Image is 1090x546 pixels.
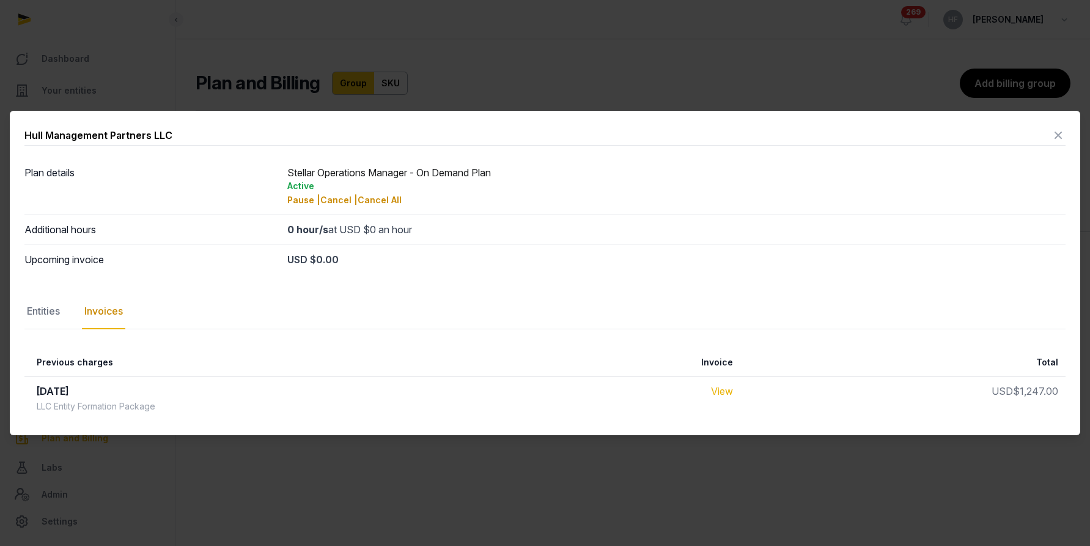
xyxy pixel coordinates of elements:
[287,222,1066,237] div: at USD $0 an hour
[287,223,328,236] strong: 0 hour/s
[37,400,155,413] div: LLC Entity Formation Package
[287,180,1066,192] div: Active
[24,349,546,376] th: Previous charges
[320,195,358,205] span: Cancel |
[546,349,740,376] th: Invoice
[24,222,278,237] dt: Additional hours
[1013,385,1058,397] span: $1,247.00
[24,128,172,143] div: Hull Management Partners LLC
[740,349,1066,376] th: Total
[711,385,733,397] a: View
[24,165,278,207] dt: Plan details
[24,252,278,267] dt: Upcoming invoice
[287,195,320,205] span: Pause |
[358,195,402,205] span: Cancel All
[992,385,1013,397] span: USD
[82,294,125,329] div: Invoices
[24,294,1066,329] nav: Tabs
[37,385,69,397] span: [DATE]
[287,252,1066,267] div: USD $0.00
[287,165,1066,207] div: Stellar Operations Manager - On Demand Plan
[24,294,62,329] div: Entities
